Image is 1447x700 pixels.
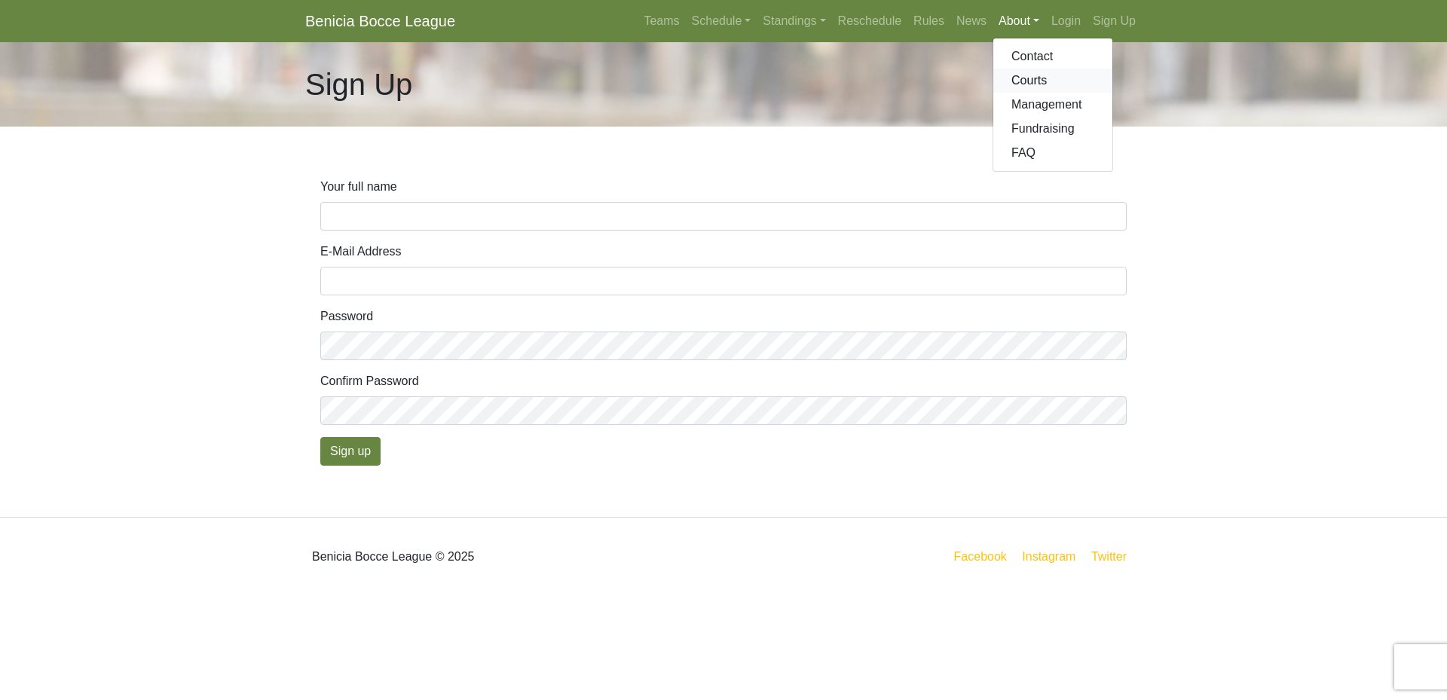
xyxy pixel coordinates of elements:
[993,117,1112,141] a: Fundraising
[950,6,993,36] a: News
[305,66,412,102] h1: Sign Up
[1019,547,1078,566] a: Instagram
[757,6,831,36] a: Standings
[1045,6,1087,36] a: Login
[993,141,1112,165] a: FAQ
[294,530,723,584] div: Benicia Bocce League © 2025
[638,6,685,36] a: Teams
[320,437,381,466] button: Sign up
[907,6,950,36] a: Rules
[993,6,1045,36] a: About
[993,69,1112,93] a: Courts
[993,44,1112,69] a: Contact
[951,547,1010,566] a: Facebook
[320,243,402,261] label: E-Mail Address
[993,38,1113,172] div: About
[320,372,419,390] label: Confirm Password
[993,93,1112,117] a: Management
[1087,6,1142,36] a: Sign Up
[1088,547,1139,566] a: Twitter
[305,6,455,36] a: Benicia Bocce League
[320,178,397,196] label: Your full name
[832,6,908,36] a: Reschedule
[320,307,373,326] label: Password
[686,6,757,36] a: Schedule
